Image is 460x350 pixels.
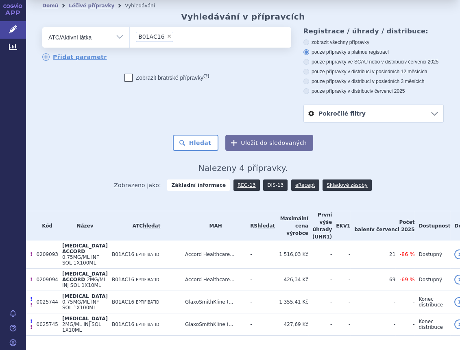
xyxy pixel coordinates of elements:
[32,313,58,336] td: 0025745
[62,316,108,322] span: [MEDICAL_DATA]
[114,179,161,191] span: Zobrazeno jako:
[395,291,414,313] td: -
[136,278,159,282] span: EPTIFIBATID
[332,313,350,336] td: -
[414,241,450,269] td: Dostupný
[350,313,395,336] td: -
[30,252,32,257] span: U tohoto přípravku vypisujeme SCUP.
[263,179,288,191] a: DIS-13
[173,135,219,151] button: Hledat
[112,277,134,282] span: B01AC16
[112,299,134,305] span: B01AC16
[198,163,288,173] span: Nalezeny 4 přípravky.
[303,88,444,94] label: pouze přípravky v distribuci
[399,251,414,257] span: -86 %
[308,313,332,336] td: -
[136,252,159,257] span: EPTIFIBATID
[332,291,350,313] td: -
[30,277,32,282] span: U tohoto přípravku vypisujeme SCUP.
[181,291,246,313] td: GlaxoSmithKline (...
[181,241,246,269] td: Accord Healthcare...
[124,74,209,82] label: Zobrazit bratrské přípravky
[303,49,444,55] label: pouze přípravky s platnou registrací
[414,211,450,241] th: Dostupnost
[62,322,101,333] span: 2MG/ML INJ SOL 1X10ML
[62,293,108,299] span: [MEDICAL_DATA]
[225,135,313,151] button: Uložit do sledovaných
[246,269,275,291] td: -
[371,227,414,232] span: v červenci 2025
[291,179,319,191] a: eRecept
[332,241,350,269] td: -
[181,313,246,336] td: GlaxoSmithKline (...
[303,78,444,85] label: pouze přípravky v distribuci v posledních 3 měsících
[58,211,108,241] th: Název
[257,223,275,229] del: hledat
[414,269,450,291] td: Dostupný
[395,313,414,336] td: -
[275,269,308,291] td: 426,34 Kč
[399,276,414,282] span: -69 %
[350,211,414,241] th: Počet balení
[350,291,395,313] td: -
[30,302,32,308] span: U tohoto přípravku vypisujeme SCUP.
[30,319,32,324] span: Poslední data tohoto produktu jsou ze SCAU platného k 01.08.2011.
[323,179,371,191] a: Skladové zásoby
[371,88,405,94] span: v červenci 2025
[246,313,275,336] td: -
[62,271,108,282] span: [MEDICAL_DATA] ACCORD
[136,322,159,327] span: EPTIFIBATID
[136,300,159,304] span: EPTIFIBATID
[69,3,114,9] a: Léčivé přípravky
[30,296,32,302] span: Poslední data tohoto produktu jsou ze SCAU platného k 01.08.2011.
[32,211,58,241] th: Kód
[414,291,450,313] td: Konec distribuce
[138,34,164,39] span: B01AC16
[414,313,450,336] td: Konec distribuce
[62,299,99,311] span: 0,75MG/ML INF SOL 1X100ML
[303,39,444,46] label: zobrazit všechny přípravky
[308,269,332,291] td: -
[275,211,308,241] th: Maximální cena výrobce
[42,53,107,61] a: Přidat parametr
[62,243,108,254] span: [MEDICAL_DATA] ACCORD
[303,68,444,75] label: pouze přípravky v distribuci v posledních 12 měsících
[233,179,260,191] a: REG-13
[203,73,209,79] abbr: (?)
[303,27,444,35] h3: Registrace / úhrady / distribuce:
[303,59,444,65] label: pouze přípravky ve SCAU nebo v distribuci
[350,269,395,291] td: 69
[176,31,180,42] input: B01AC16
[181,269,246,291] td: Accord Healthcare...
[275,291,308,313] td: 1 355,41 Kč
[181,12,305,22] h2: Vyhledávání v přípravcích
[350,241,395,269] td: 21
[181,211,246,241] th: MAH
[308,211,332,241] th: První výše úhrady (UHR1)
[62,254,99,266] span: 0,75MG/ML INF SOL 1X100ML
[275,241,308,269] td: 1 516,03 Kč
[332,211,350,241] th: EKV1
[246,241,275,269] td: -
[62,277,107,288] span: 2MG/ML INJ SOL 1X10ML
[404,59,438,65] span: v červenci 2025
[308,291,332,313] td: -
[332,269,350,291] td: -
[275,313,308,336] td: 427,69 Kč
[32,291,58,313] td: 0025744
[308,241,332,269] td: -
[257,223,275,229] a: vyhledávání neobsahuje žádnou platnou referenční skupinu
[167,34,172,39] span: ×
[32,269,58,291] td: 0209094
[112,252,134,257] span: B01AC16
[32,241,58,269] td: 0209093
[108,211,181,241] th: ATC
[143,223,160,229] a: hledat
[42,3,58,9] a: Domů
[167,179,230,191] strong: Základní informace
[30,324,32,330] span: U tohoto přípravku vypisujeme SCUP.
[112,322,134,327] span: B01AC16
[246,291,275,313] td: -
[304,105,443,122] a: Pokročilé filtry
[246,211,275,241] th: RS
